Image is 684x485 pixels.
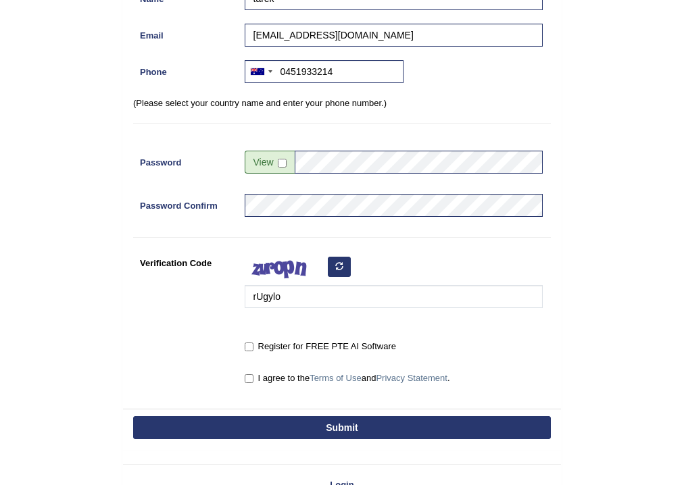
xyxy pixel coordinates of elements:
[245,342,253,351] input: Register for FREE PTE AI Software
[278,159,287,168] input: Show/Hide Password
[245,340,396,353] label: Register for FREE PTE AI Software
[133,24,238,42] label: Email
[133,97,551,109] p: (Please select your country name and enter your phone number.)
[133,194,238,212] label: Password Confirm
[310,373,362,383] a: Terms of Use
[245,374,253,383] input: I agree to theTerms of UseandPrivacy Statement.
[245,61,276,82] div: Australia: +61
[133,251,238,270] label: Verification Code
[133,60,238,78] label: Phone
[376,373,447,383] a: Privacy Statement
[133,151,238,169] label: Password
[245,372,450,385] label: I agree to the and .
[245,60,404,83] input: +61 412 345 678
[133,416,551,439] button: Submit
